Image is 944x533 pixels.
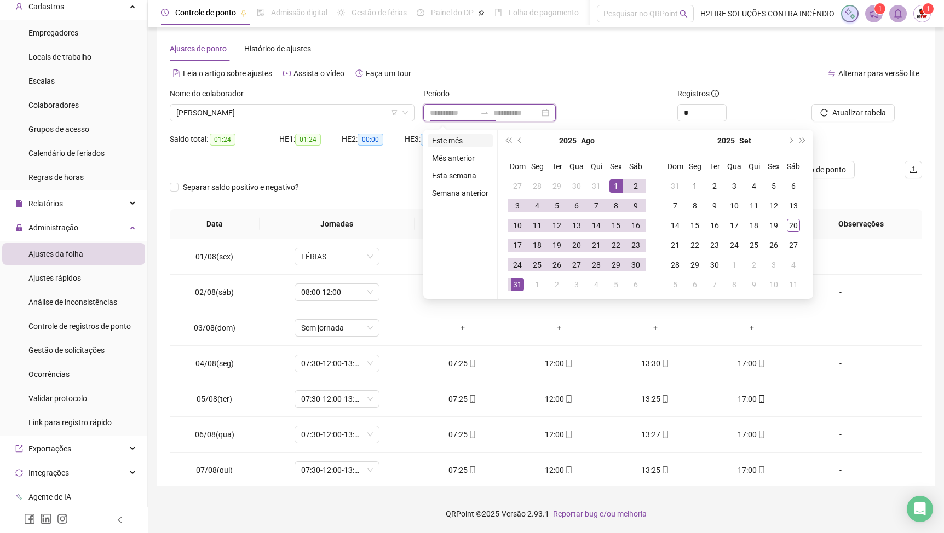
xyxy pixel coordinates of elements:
div: 1 [728,258,741,271]
div: 7 [669,199,682,212]
span: Sem jornada [301,320,373,336]
span: 02/08(sáb) [195,288,234,297]
td: 2025-10-05 [665,275,685,294]
div: 17 [511,239,524,252]
td: 2025-08-06 [567,196,586,216]
th: Seg [527,157,547,176]
li: Este mês [428,134,493,147]
div: 10 [728,199,741,212]
div: 13 [570,219,583,232]
span: 01:24 [210,134,235,146]
td: 2025-09-10 [724,196,744,216]
span: to [480,108,489,117]
td: 2025-08-01 [606,176,626,196]
td: 2025-10-09 [744,275,764,294]
td: 2025-08-11 [527,216,547,235]
div: 11 [787,278,800,291]
button: month panel [581,130,595,152]
td: 2025-09-05 [606,275,626,294]
td: 2025-08-24 [508,255,527,275]
div: 16 [708,219,721,232]
td: 2025-08-26 [547,255,567,275]
td: 2025-09-09 [705,196,724,216]
button: prev-year [514,130,526,152]
td: 2025-09-24 [724,235,744,255]
div: 07:25 [423,357,502,369]
td: 2025-09-25 [744,235,764,255]
span: Folha de pagamento [509,8,579,17]
button: super-next-year [797,130,809,152]
div: 5 [767,179,780,193]
td: 2025-08-22 [606,235,626,255]
span: 1 [878,5,882,13]
th: Ter [705,157,724,176]
div: - [808,322,873,334]
td: 2025-08-28 [586,255,606,275]
span: Calendário de feriados [28,149,105,158]
div: 30 [570,179,583,193]
span: Colaboradores [28,101,79,109]
div: 7 [708,278,721,291]
span: Exportações [28,444,71,453]
sup: 1 [874,3,885,14]
span: reload [820,109,828,117]
td: 2025-08-13 [567,216,586,235]
td: 2025-08-05 [547,196,567,216]
button: next-year [784,130,796,152]
td: 2025-08-07 [586,196,606,216]
td: 2025-10-02 [744,255,764,275]
label: Período [423,88,457,100]
span: Validar protocolo [28,394,87,403]
span: 07:30-12:00-13:30-17:00 [301,355,373,372]
td: 2025-08-31 [508,275,527,294]
div: 12 [550,219,563,232]
div: 24 [728,239,741,252]
div: 15 [688,219,701,232]
td: 2025-09-01 [685,176,705,196]
span: swap-right [480,108,489,117]
span: Reportar bug e/ou melhoria [553,509,647,518]
th: Jornadas [260,209,415,239]
th: Dom [665,157,685,176]
label: Nome do colaborador [170,88,251,100]
span: pushpin [240,10,247,16]
span: down [402,109,408,116]
div: 27 [511,179,524,193]
li: Esta semana [428,169,493,182]
span: Registros [677,88,719,100]
div: 14 [590,219,603,232]
div: 2 [550,278,563,291]
td: 2025-08-17 [508,235,527,255]
div: 10 [767,278,780,291]
th: Data [170,209,260,239]
td: 2025-10-06 [685,275,705,294]
span: 01:24 [295,134,321,146]
th: Seg [685,157,705,176]
span: Painel do DP [431,8,474,17]
td: 2025-08-18 [527,235,547,255]
div: 27 [787,239,800,252]
div: 13 [787,199,800,212]
span: Link para registro rápido [28,418,112,427]
div: 2 [747,258,761,271]
td: 2025-09-20 [784,216,803,235]
span: export [15,445,23,453]
div: 4 [787,258,800,271]
td: 2025-09-02 [547,275,567,294]
td: 2025-09-18 [744,216,764,235]
span: Agente de IA [28,493,71,501]
span: Histórico de ajustes [244,44,311,53]
button: year panel [717,130,735,152]
div: 7 [590,199,603,212]
div: 1 [688,179,701,193]
td: 2025-09-02 [705,176,724,196]
span: 07:30-12:00-13:30-17:00 [301,462,373,478]
td: 2025-09-23 [705,235,724,255]
th: Qui [744,157,764,176]
div: 22 [609,239,623,252]
div: 29 [688,258,701,271]
img: 69477 [914,5,930,22]
td: 2025-08-23 [626,235,646,255]
td: 2025-10-04 [784,255,803,275]
span: LUIZ CARLOS DOS SANTOS [176,105,408,121]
